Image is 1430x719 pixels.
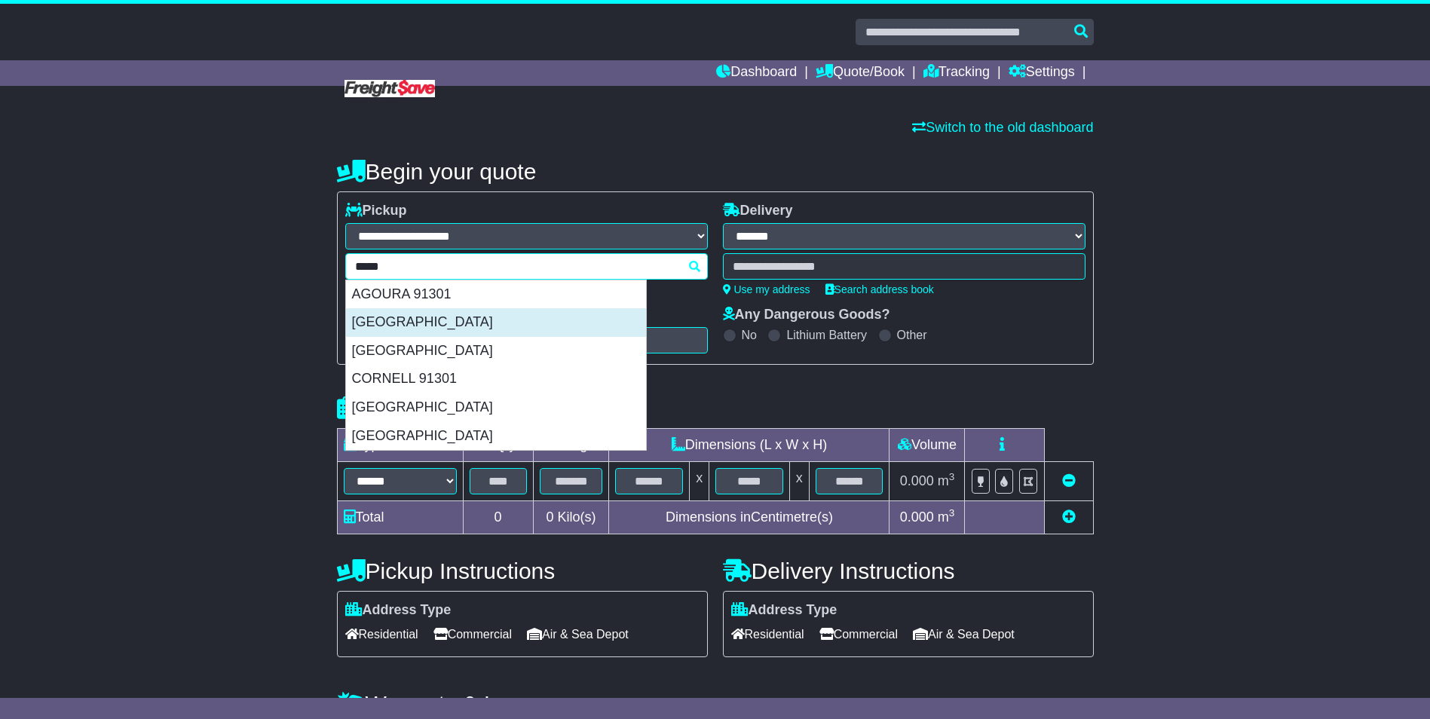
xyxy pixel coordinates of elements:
label: Address Type [731,602,837,619]
label: Lithium Battery [786,328,867,342]
td: 0 [463,501,533,534]
div: AGOURA 91301 [346,280,646,309]
div: [GEOGRAPHIC_DATA] [346,337,646,366]
label: Any Dangerous Goods? [723,307,890,323]
sup: 3 [949,471,955,482]
a: Tracking [923,60,990,86]
label: Pickup [345,203,407,219]
td: Total [337,501,463,534]
td: x [789,462,809,501]
span: m [938,473,955,488]
label: Delivery [723,203,793,219]
label: Other [897,328,927,342]
span: Commercial [433,623,512,646]
span: 0.000 [900,509,934,525]
a: Dashboard [716,60,797,86]
a: Settings [1009,60,1075,86]
div: CORNELL 91301 [346,365,646,393]
span: Commercial [819,623,898,646]
span: Air & Sea Depot [913,623,1015,646]
a: Search address book [825,283,934,295]
td: Volume [890,429,965,462]
a: Use my address [723,283,810,295]
label: No [742,328,757,342]
td: Type [337,429,463,462]
td: Dimensions in Centimetre(s) [609,501,890,534]
h4: Warranty & Insurance [337,691,1094,716]
div: [GEOGRAPHIC_DATA] [346,393,646,422]
span: Residential [731,623,804,646]
h4: Delivery Instructions [723,558,1094,583]
td: x [690,462,709,501]
span: Residential [345,623,418,646]
span: m [938,509,955,525]
img: Freight Save [344,80,435,97]
a: Switch to the old dashboard [912,120,1093,135]
div: [GEOGRAPHIC_DATA] [346,422,646,451]
span: 0.000 [900,473,934,488]
td: Kilo(s) [533,501,609,534]
label: Address Type [345,602,452,619]
div: [GEOGRAPHIC_DATA] [346,308,646,337]
sup: 3 [949,507,955,519]
span: Air & Sea Depot [527,623,629,646]
h4: Package details | [337,396,526,421]
a: Remove this item [1062,473,1076,488]
a: Add new item [1062,509,1076,525]
a: Quote/Book [816,60,905,86]
typeahead: Please provide city [345,253,708,280]
span: 0 [546,509,553,525]
h4: Pickup Instructions [337,558,708,583]
h4: Begin your quote [337,159,1094,184]
td: Dimensions (L x W x H) [609,429,890,462]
